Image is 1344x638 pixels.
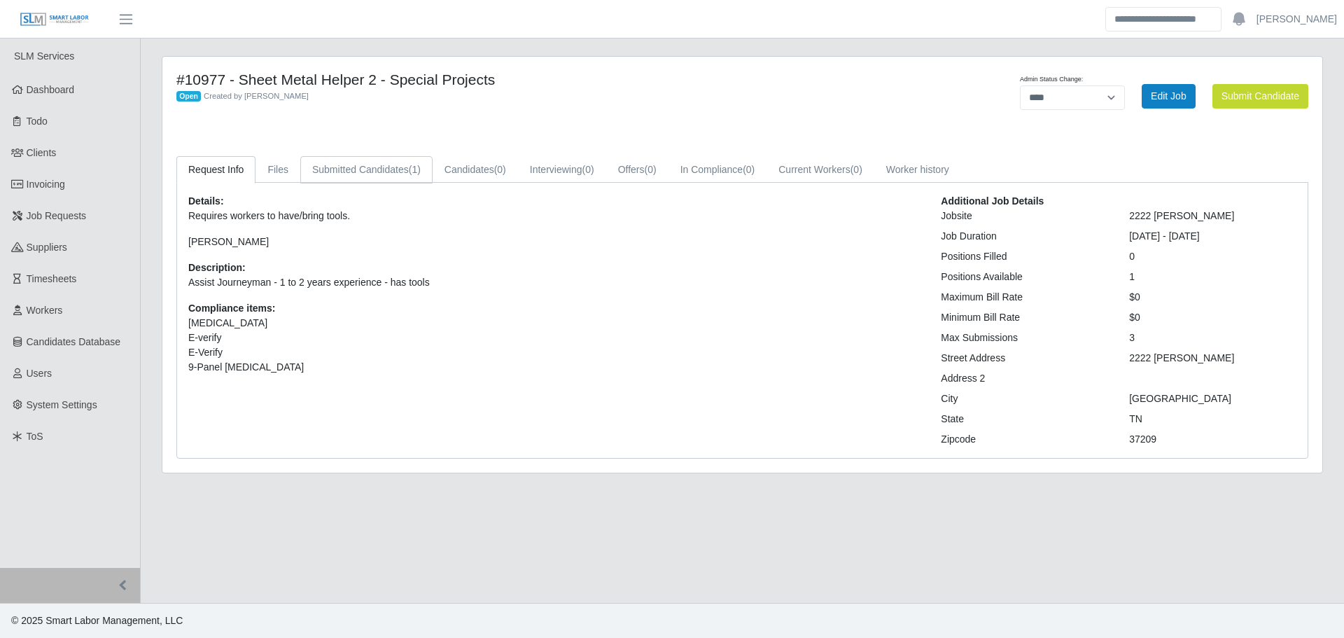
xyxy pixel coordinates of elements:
h4: #10977 - Sheet Metal Helper 2 - Special Projects [176,71,828,88]
div: Maximum Bill Rate [930,290,1119,305]
button: Submit Candidate [1212,84,1308,109]
span: Todo [27,116,48,127]
a: [PERSON_NAME] [1256,12,1337,27]
li: [MEDICAL_DATA] [188,316,920,331]
span: Invoicing [27,179,65,190]
div: Jobsite [930,209,1119,223]
a: Worker history [874,156,961,183]
img: SLM Logo [20,12,90,27]
div: Street Address [930,351,1119,366]
span: Open [176,91,201,102]
div: State [930,412,1119,427]
div: Positions Filled [930,249,1119,264]
span: ToS [27,431,43,442]
div: City [930,391,1119,406]
span: SLM Services [14,50,74,62]
li: E-verify [188,331,920,345]
span: Workers [27,305,63,316]
a: Files [255,156,300,183]
p: Requires workers to have/bring tools. [188,209,920,223]
label: Admin Status Change: [1020,75,1083,85]
div: 0 [1119,249,1307,264]
div: Max Submissions [930,331,1119,345]
span: Candidates Database [27,336,121,347]
a: Submitted Candidates [300,156,433,183]
span: Created by [PERSON_NAME] [204,92,309,100]
div: 2222 [PERSON_NAME] [1119,209,1307,223]
span: Timesheets [27,273,77,284]
span: (0) [494,164,506,175]
b: Description: [188,262,246,273]
li: E-Verify [188,345,920,360]
div: Address 2 [930,371,1119,386]
b: Additional Job Details [941,195,1044,207]
span: Dashboard [27,84,75,95]
input: Search [1105,7,1221,32]
span: (0) [850,164,862,175]
span: Job Requests [27,210,87,221]
span: (0) [743,164,755,175]
li: 9-Panel [MEDICAL_DATA] [188,360,920,375]
div: $0 [1119,310,1307,325]
div: Job Duration [930,229,1119,244]
div: TN [1119,412,1307,427]
a: In Compliance [668,156,767,183]
span: © 2025 Smart Labor Management, LLC [11,615,183,626]
span: (0) [582,164,594,175]
div: 1 [1119,270,1307,284]
div: 37209 [1119,432,1307,447]
span: System Settings [27,399,97,410]
span: Clients [27,147,57,158]
a: Offers [606,156,668,183]
div: [DATE] - [DATE] [1119,229,1307,244]
p: Assist Journeyman - 1 to 2 years experience - has tools [188,275,920,290]
a: Edit Job [1142,84,1196,109]
a: Current Workers [766,156,874,183]
div: $0 [1119,290,1307,305]
div: 2222 [PERSON_NAME] [1119,351,1307,366]
div: [GEOGRAPHIC_DATA] [1119,391,1307,406]
a: Request Info [176,156,255,183]
div: 3 [1119,331,1307,345]
span: (0) [645,164,657,175]
div: Minimum Bill Rate [930,310,1119,325]
p: [PERSON_NAME] [188,235,920,249]
a: Interviewing [518,156,606,183]
b: Details: [188,195,224,207]
b: Compliance items: [188,303,275,314]
span: Suppliers [27,242,67,253]
span: (1) [409,164,421,175]
div: Zipcode [930,432,1119,447]
span: Users [27,368,52,379]
a: Candidates [433,156,518,183]
div: Positions Available [930,270,1119,284]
